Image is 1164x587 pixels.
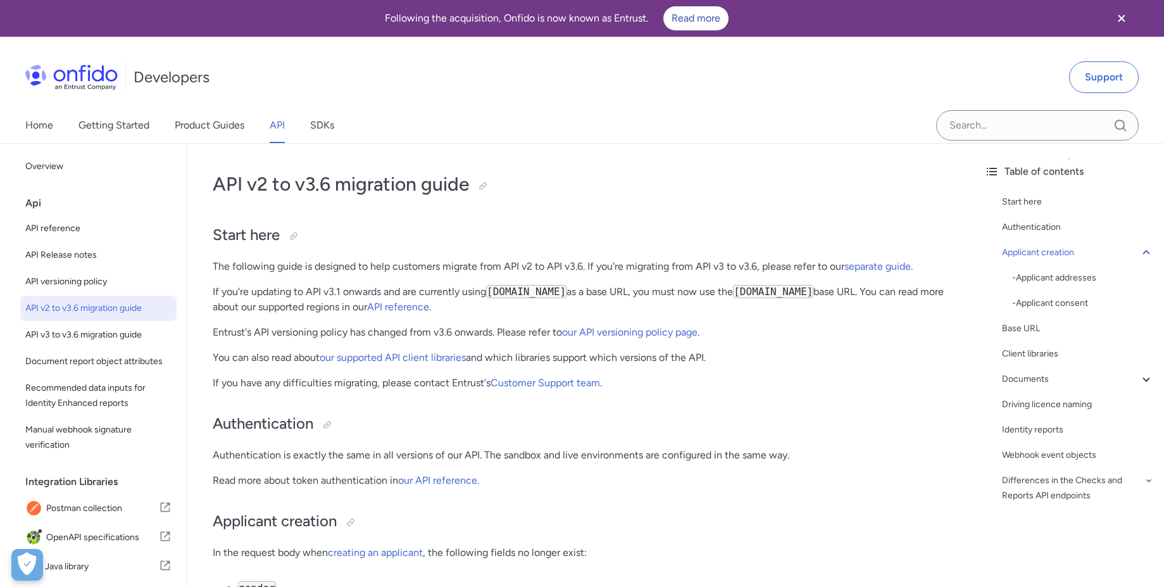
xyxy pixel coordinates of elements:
p: Authentication is exactly the same in all versions of our API. The sandbox and live environments ... [213,448,949,463]
a: Manual webhook signature verification [20,417,177,458]
a: API versioning policy [20,269,177,294]
h1: Developers [134,67,210,87]
a: API v2 to v3.6 migration guide [20,296,177,321]
a: Client libraries [1002,346,1154,362]
span: Java library [45,558,159,576]
a: Document report object attributes [20,349,177,374]
a: SDKs [310,108,334,143]
p: Entrust's API versioning policy has changed from v3.6 onwards. Please refer to . [213,325,949,340]
div: - Applicant addresses [1012,270,1154,286]
a: API [270,108,285,143]
a: Driving licence naming [1002,397,1154,412]
div: Table of contents [984,164,1154,179]
h2: Applicant creation [213,511,949,533]
a: Start here [1002,194,1154,210]
a: Identity reports [1002,422,1154,438]
a: API reference [367,301,429,313]
a: Overview [20,154,177,179]
a: separate guide [844,260,911,272]
div: Api [25,191,182,216]
a: -Applicant addresses [1012,270,1154,286]
a: Getting Started [78,108,149,143]
input: Onfido search input field [936,110,1139,141]
a: Home [25,108,53,143]
a: Customer Support team [491,377,600,389]
p: You can also read about and which libraries support which versions of the API. [213,350,949,365]
svg: Close banner [1114,11,1129,26]
span: Overview [25,159,172,174]
p: The following guide is designed to help customers migrate from API v2 to API v3.6. If you're migr... [213,259,949,274]
a: Authentication [1002,220,1154,235]
a: our API versioning policy page [562,326,698,338]
a: Product Guides [175,108,244,143]
a: creating an applicant [328,546,423,559]
h2: Start here [213,225,949,246]
span: Recommended data inputs for Identity Enhanced reports [25,381,172,411]
span: API reference [25,221,172,236]
img: IconOpenAPI specifications [25,529,46,546]
p: Read more about token authentication in . [213,473,949,488]
div: Following the acquisition, Onfido is now known as Entrust. [15,6,1098,30]
span: API v3 to v3.6 migration guide [25,327,172,343]
a: our supported API client libraries [320,351,466,363]
a: API Release notes [20,243,177,268]
a: Differences in the Checks and Reports API endpoints [1002,473,1154,503]
a: IconPostman collectionPostman collection [20,495,177,522]
code: [DOMAIN_NAME] [486,285,566,298]
a: API reference [20,216,177,241]
a: Base URL [1002,321,1154,336]
div: - Applicant consent [1012,296,1154,311]
h2: Authentication [213,413,949,435]
button: Open Preferences [11,549,43,581]
a: IconJava libraryJava library [20,553,177,581]
span: API v2 to v3.6 migration guide [25,301,172,316]
a: our API reference [398,474,477,486]
button: Close banner [1098,3,1145,34]
p: In the request body when , the following fields no longer exist: [213,545,949,560]
a: Webhook event objects [1002,448,1154,463]
div: Cookie Preferences [11,549,43,581]
a: Support [1069,61,1139,93]
span: OpenAPI specifications [46,529,159,546]
a: Documents [1002,372,1154,387]
a: IconOpenAPI specificationsOpenAPI specifications [20,524,177,552]
img: Onfido Logo [25,65,118,90]
span: Postman collection [46,500,159,517]
a: Read more [663,6,729,30]
span: API Release notes [25,248,172,263]
img: IconPostman collection [25,500,46,517]
span: Manual webhook signature verification [25,422,172,453]
a: Recommended data inputs for Identity Enhanced reports [20,376,177,416]
a: API v3 to v3.6 migration guide [20,322,177,348]
span: API versioning policy [25,274,172,289]
a: -Applicant consent [1012,296,1154,311]
code: [DOMAIN_NAME] [733,285,813,298]
a: Applicant creation [1002,245,1154,260]
p: If you have any difficulties migrating, please contact Entrust's . [213,376,949,391]
p: If you're updating to API v3.1 onwards and are currently using as a base URL, you must now use th... [213,284,949,315]
span: Document report object attributes [25,354,172,369]
div: Integration Libraries [25,469,182,495]
h1: API v2 to v3.6 migration guide [213,172,949,197]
